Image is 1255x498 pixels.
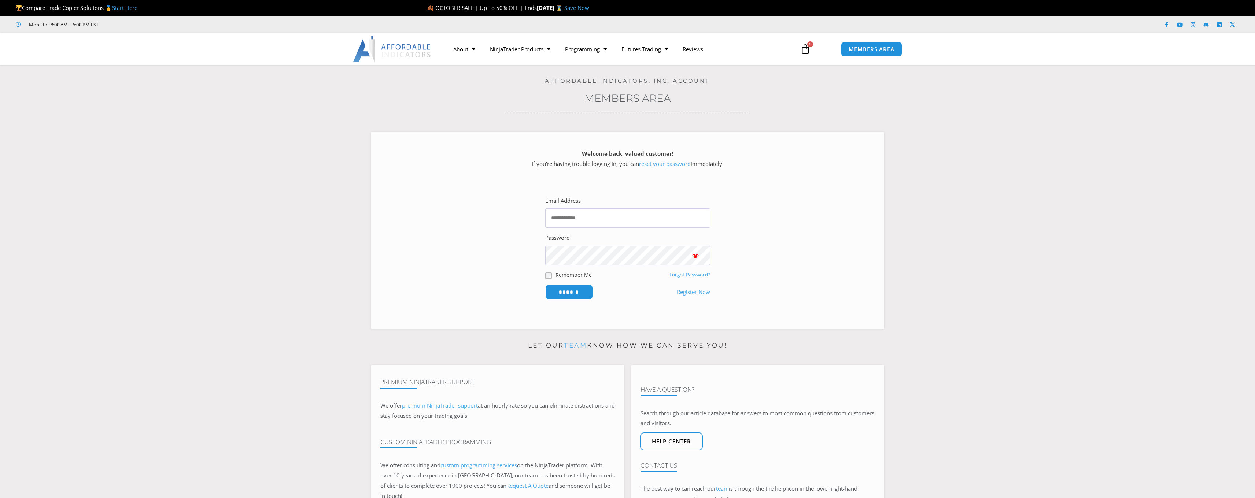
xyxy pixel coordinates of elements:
[675,41,710,57] a: Reviews
[371,340,884,352] p: Let our know how we can serve you!
[545,77,710,84] a: Affordable Indicators, Inc. Account
[641,386,875,393] h4: Have A Question?
[380,461,517,469] span: We offer consulting and
[16,5,22,11] img: 🏆
[555,271,592,279] label: Remember Me
[558,41,614,57] a: Programming
[27,20,99,29] span: Mon - Fri: 8:00 AM – 6:00 PM EST
[545,196,581,206] label: Email Address
[353,36,432,62] img: LogoAI | Affordable Indicators – NinjaTrader
[380,378,615,386] h4: Premium NinjaTrader Support
[564,342,587,349] a: team
[564,4,589,11] a: Save Now
[483,41,558,57] a: NinjaTrader Products
[380,402,402,409] span: We offer
[427,4,537,11] span: 🍂 OCTOBER SALE | Up To 50% OFF | Ends
[841,42,902,57] a: MEMBERS AREA
[639,160,691,167] a: reset your password
[109,21,219,28] iframe: Customer reviews powered by Trustpilot
[641,408,875,429] p: Search through our article database for answers to most common questions from customers and visit...
[384,149,871,169] p: If you’re having trouble logging in, you can immediately.
[641,462,875,469] h4: Contact Us
[545,233,570,243] label: Password
[537,4,564,11] strong: [DATE] ⌛
[584,92,671,104] a: Members Area
[506,482,549,489] a: Request A Quote
[402,402,478,409] a: premium NinjaTrader support
[446,41,792,57] nav: Menu
[582,150,673,157] strong: Welcome back, valued customer!
[669,271,710,278] a: Forgot Password?
[652,439,691,444] span: Help center
[16,4,137,11] span: Compare Trade Copier Solutions 🥇
[446,41,483,57] a: About
[380,402,615,419] span: at an hourly rate so you can eliminate distractions and stay focused on your trading goals.
[807,41,813,47] span: 0
[614,41,675,57] a: Futures Trading
[640,432,703,450] a: Help center
[716,485,729,492] a: team
[789,38,822,60] a: 0
[849,47,894,52] span: MEMBERS AREA
[681,246,710,265] button: Show password
[112,4,137,11] a: Start Here
[677,287,710,297] a: Register Now
[440,461,517,469] a: custom programming services
[380,438,615,446] h4: Custom NinjaTrader Programming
